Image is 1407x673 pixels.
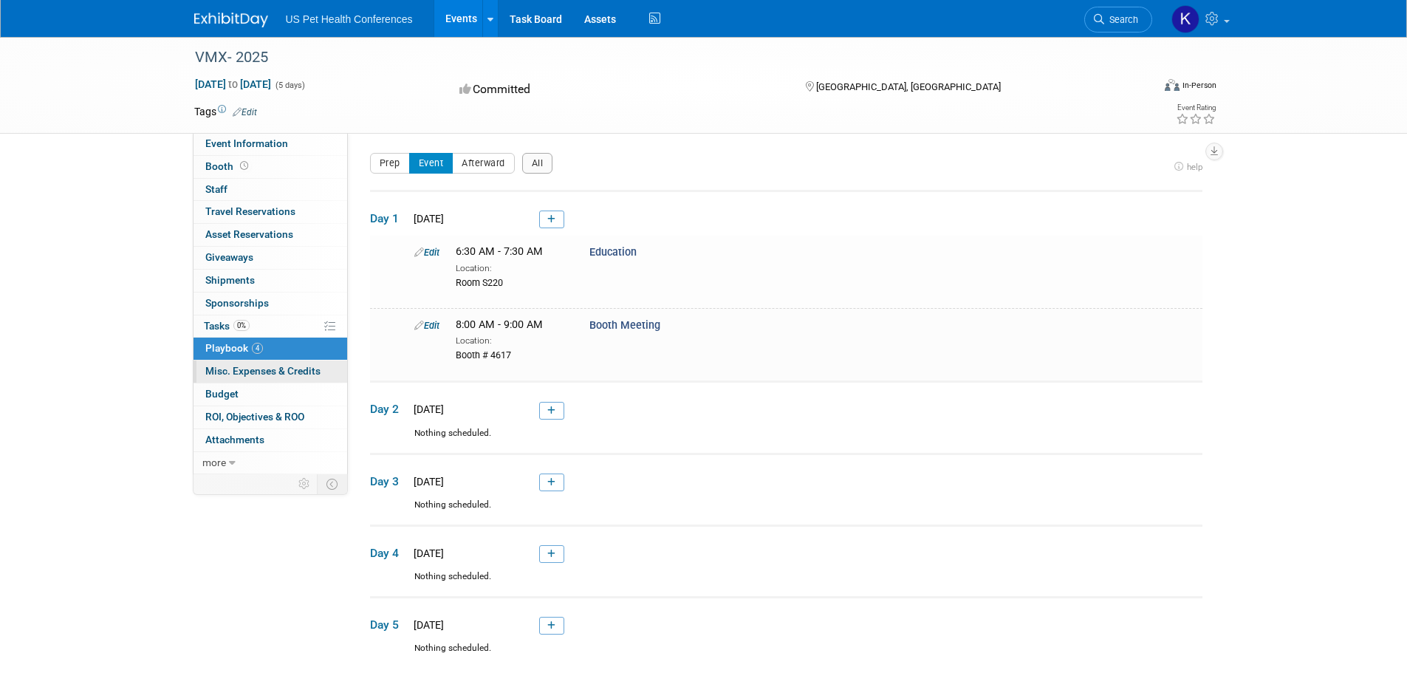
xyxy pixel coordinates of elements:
[274,81,305,90] span: (5 days)
[194,133,347,155] a: Event Information
[589,246,637,259] span: Education
[202,457,226,468] span: more
[205,342,263,354] span: Playbook
[194,201,347,223] a: Travel Reservations
[233,320,250,331] span: 0%
[409,547,444,559] span: [DATE]
[205,297,269,309] span: Sponsorships
[370,499,1202,525] div: Nothing scheduled.
[194,156,347,178] a: Booth
[370,427,1202,453] div: Nothing scheduled.
[1171,5,1199,33] img: Kyle Miguel
[194,293,347,315] a: Sponsorships
[194,224,347,246] a: Asset Reservations
[194,13,268,27] img: ExhibitDay
[409,213,444,225] span: [DATE]
[205,205,295,217] span: Travel Reservations
[233,107,257,117] a: Edit
[226,78,240,90] span: to
[205,411,304,423] span: ROI, Objectives & ROO
[1187,162,1202,172] span: help
[1084,7,1152,33] a: Search
[370,545,407,561] span: Day 4
[522,153,553,174] button: All
[370,570,1202,596] div: Nothing scheduled.
[456,275,567,290] div: Room S220
[456,245,543,258] span: 6:30 AM - 7:30 AM
[194,179,347,201] a: Staff
[205,228,293,240] span: Asset Reservations
[204,320,250,332] span: Tasks
[370,211,407,227] span: Day 1
[370,401,407,417] span: Day 2
[409,403,444,415] span: [DATE]
[194,315,347,338] a: Tasks0%
[409,476,444,488] span: [DATE]
[370,153,410,174] button: Prep
[205,183,227,195] span: Staff
[816,81,1001,92] span: [GEOGRAPHIC_DATA], [GEOGRAPHIC_DATA]
[1165,79,1180,91] img: Format-Inperson.png
[194,429,347,451] a: Attachments
[286,13,413,25] span: US Pet Health Conferences
[1182,80,1216,91] div: In-Person
[292,474,318,493] td: Personalize Event Tab Strip
[370,474,407,490] span: Day 3
[194,78,272,91] span: [DATE] [DATE]
[194,383,347,406] a: Budget
[1176,104,1216,112] div: Event Rating
[455,77,781,103] div: Committed
[205,365,321,377] span: Misc. Expenses & Credits
[456,260,567,275] div: Location:
[370,642,1202,668] div: Nothing scheduled.
[456,318,543,331] span: 8:00 AM - 9:00 AM
[317,474,347,493] td: Toggle Event Tabs
[409,619,444,631] span: [DATE]
[194,361,347,383] a: Misc. Expenses & Credits
[456,347,567,362] div: Booth # 4617
[452,153,515,174] button: Afterward
[194,270,347,292] a: Shipments
[194,104,257,119] td: Tags
[589,319,660,332] span: Booth Meeting
[1065,77,1217,99] div: Event Format
[414,247,439,258] a: Edit
[414,320,439,331] a: Edit
[194,338,347,360] a: Playbook4
[205,251,253,263] span: Giveaways
[194,406,347,428] a: ROI, Objectives & ROO
[205,160,251,172] span: Booth
[205,137,288,149] span: Event Information
[194,247,347,269] a: Giveaways
[194,452,347,474] a: more
[409,153,453,174] button: Event
[205,274,255,286] span: Shipments
[190,44,1130,71] div: VMX- 2025
[237,160,251,171] span: Booth not reserved yet
[370,617,407,633] span: Day 5
[205,434,264,445] span: Attachments
[205,388,239,400] span: Budget
[1104,14,1138,25] span: Search
[456,332,567,347] div: Location:
[252,343,263,354] span: 4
